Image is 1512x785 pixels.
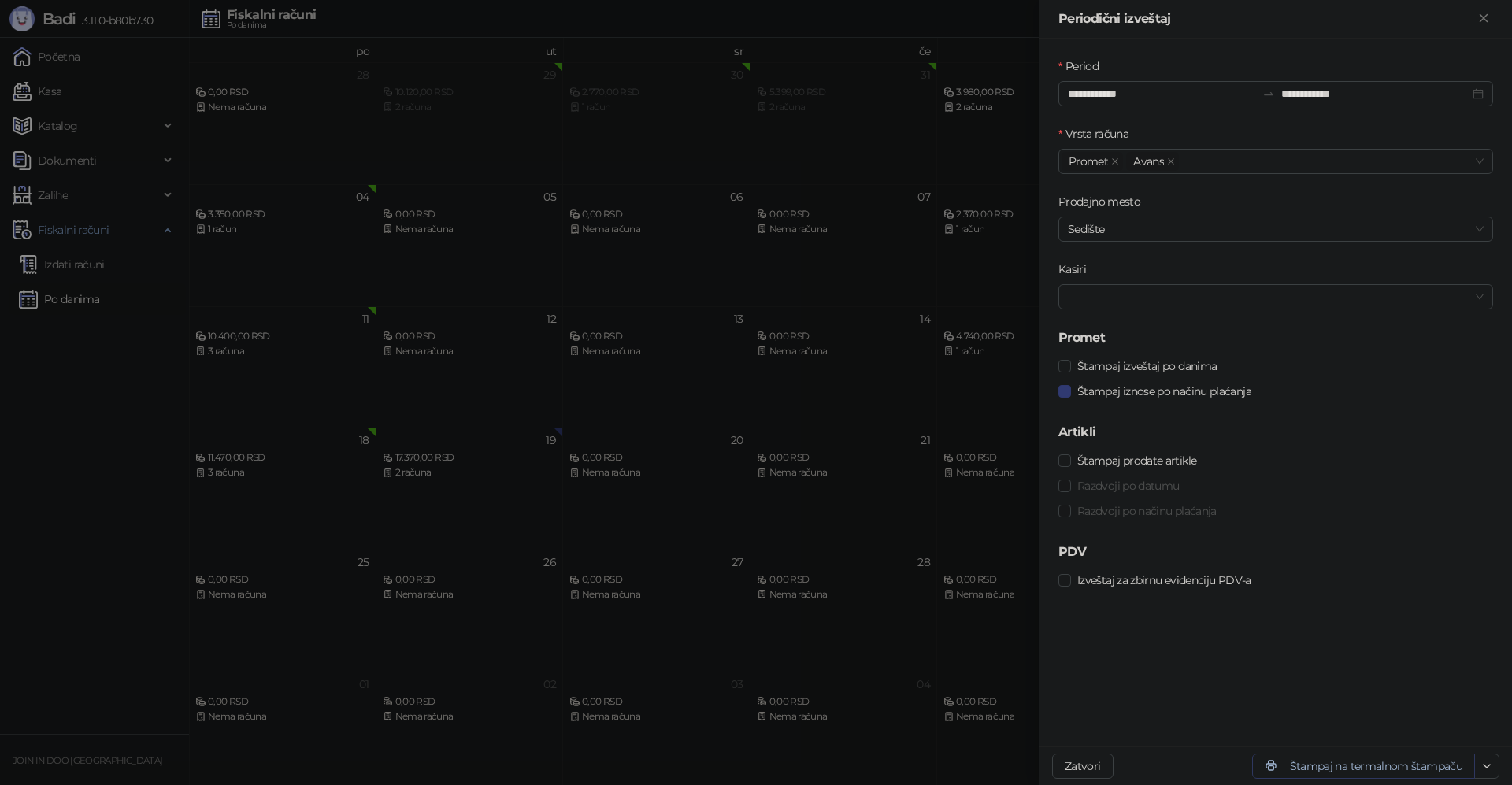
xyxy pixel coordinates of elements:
[1058,9,1474,28] div: Periodični izveštaj
[1111,157,1119,165] span: close
[1058,57,1108,75] label: Period
[1262,87,1275,100] span: to
[1058,423,1493,442] h5: Artikli
[1071,452,1203,469] span: Štampaj prodate artikle
[1071,357,1223,375] span: Štampaj izveštaj po danima
[1474,9,1493,28] button: Zatvori
[1058,261,1096,278] label: Kasiri
[1262,87,1275,100] span: swap-right
[1069,153,1108,170] span: Promet
[1133,153,1164,170] span: Avans
[1058,542,1493,561] h5: PDV
[1058,328,1493,347] h5: Promet
[1071,572,1258,589] span: Izveštaj za zbirnu evidenciju PDV-a
[1071,383,1258,400] span: Štampaj iznose po načinu plaćanja
[1058,125,1139,143] label: Vrsta računa
[1252,754,1475,779] button: Štampaj na termalnom štampaču
[1068,85,1256,102] input: Period
[1052,754,1114,779] button: Zatvori
[1071,477,1185,494] span: Razdvoji po datumu
[1167,157,1175,165] span: close
[1071,502,1223,520] span: Razdvoji po načinu plaćanja
[1068,217,1484,241] span: Sedište
[1058,193,1150,210] label: Prodajno mesto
